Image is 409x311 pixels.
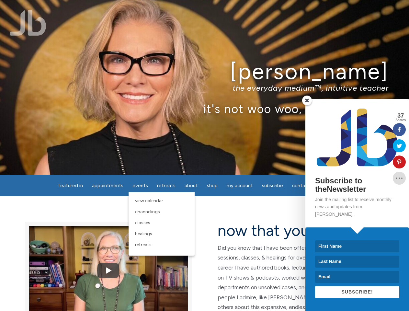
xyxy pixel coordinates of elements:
[20,59,389,84] h1: [PERSON_NAME]
[262,183,283,189] span: Subscribe
[135,242,152,248] span: Retreats
[315,177,399,194] h2: Subscribe to theNewsletter
[135,220,150,225] span: Classes
[227,183,253,189] span: My Account
[181,179,202,192] a: About
[207,183,218,189] span: Shop
[58,183,83,189] span: featured in
[132,183,148,189] span: Events
[395,113,406,119] span: 37
[129,179,152,192] a: Events
[10,10,46,36] img: Jamie Butler. The Everyday Medium
[315,286,399,298] button: SUBSCRIBE!
[132,195,191,206] a: View Calendar
[135,209,160,214] span: Channelings
[135,231,152,236] span: Healings
[157,183,176,189] span: Retreats
[203,179,222,192] a: Shop
[132,206,191,217] a: Channelings
[218,222,384,239] h2: now that you are here…
[341,289,373,294] span: SUBSCRIBE!
[395,119,406,122] span: Shares
[315,196,399,218] p: Join the mailing list to receive monthly news and updates from [PERSON_NAME].
[20,102,389,116] p: it's not woo woo, it's true true™
[315,256,399,268] input: Last Name
[223,179,257,192] a: My Account
[20,83,389,93] p: the everyday medium™, intuitive teacher
[92,183,123,189] span: Appointments
[258,179,287,192] a: Subscribe
[153,179,179,192] a: Retreats
[315,240,399,252] input: First Name
[135,198,163,203] span: View Calendar
[185,183,198,189] span: About
[315,271,399,283] input: Email
[132,217,191,228] a: Classes
[88,179,127,192] a: Appointments
[132,239,191,250] a: Retreats
[132,228,191,239] a: Healings
[54,179,87,192] a: featured in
